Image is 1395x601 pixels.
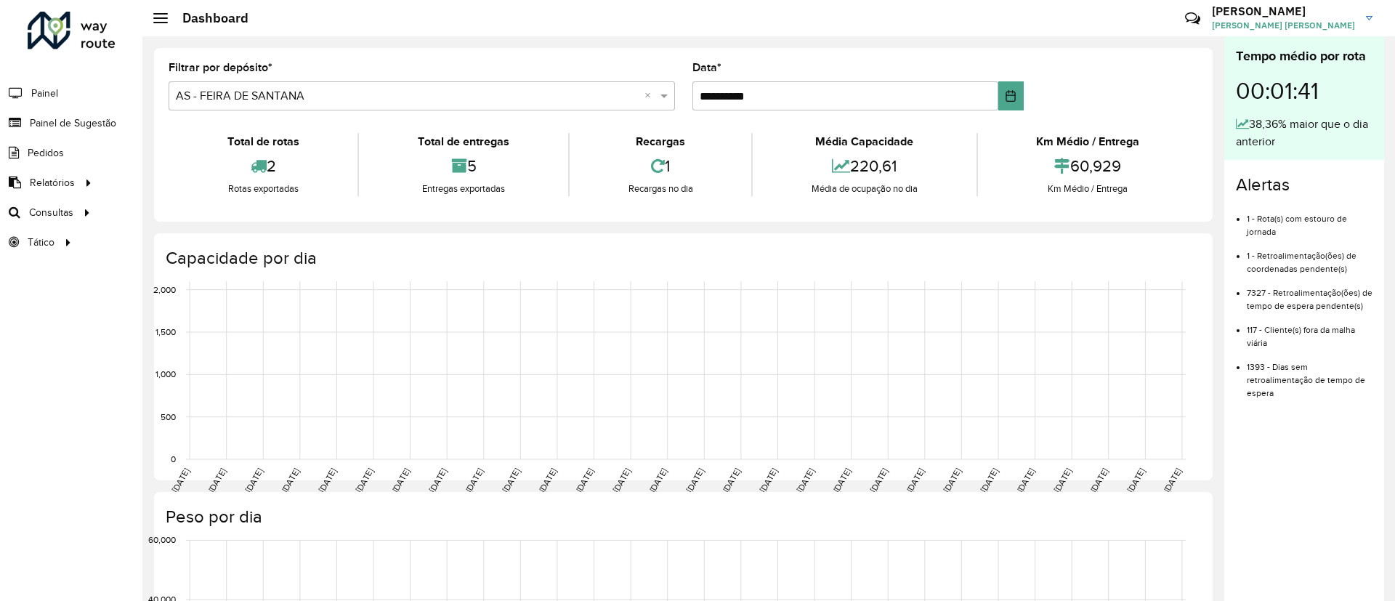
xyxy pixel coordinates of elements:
text: [DATE] [1162,467,1183,494]
button: Choose Date [998,81,1024,110]
h4: Peso por dia [166,507,1198,528]
div: Rotas exportadas [172,182,354,196]
div: 1 [573,150,748,182]
text: [DATE] [280,467,301,494]
span: Pedidos [28,145,64,161]
h4: Alertas [1236,174,1372,195]
text: [DATE] [464,467,485,494]
text: 2,000 [153,285,176,294]
text: [DATE] [427,467,448,494]
text: [DATE] [317,467,338,494]
div: Média de ocupação no dia [756,182,972,196]
text: 500 [161,412,176,421]
text: [DATE] [390,467,411,494]
h2: Dashboard [168,10,248,26]
text: [DATE] [501,467,522,494]
div: 220,61 [756,150,972,182]
li: 1 - Rota(s) com estouro de jornada [1247,201,1372,238]
label: Filtrar por depósito [169,59,272,76]
li: 1393 - Dias sem retroalimentação de tempo de espera [1247,350,1372,400]
text: [DATE] [243,467,264,494]
text: [DATE] [831,467,852,494]
span: Painel de Sugestão [30,116,116,131]
text: [DATE] [1015,467,1036,494]
text: [DATE] [206,467,227,494]
text: [DATE] [647,467,668,494]
li: 7327 - Retroalimentação(ões) de tempo de espera pendente(s) [1247,275,1372,312]
text: 1,000 [155,369,176,379]
label: Data [692,59,721,76]
text: [DATE] [353,467,374,494]
text: [DATE] [611,467,632,494]
div: Recargas [573,133,748,150]
text: [DATE] [1052,467,1073,494]
div: Total de rotas [172,133,354,150]
text: [DATE] [942,467,963,494]
span: Tático [28,235,54,250]
text: [DATE] [758,467,779,494]
text: 1,500 [155,327,176,336]
div: 60,929 [982,150,1194,182]
text: [DATE] [795,467,816,494]
text: [DATE] [684,467,705,494]
div: Tempo médio por rota [1236,47,1372,66]
a: Contato Rápido [1177,3,1208,34]
span: [PERSON_NAME] [PERSON_NAME] [1212,19,1355,32]
text: [DATE] [537,467,558,494]
text: [DATE] [721,467,742,494]
text: [DATE] [170,467,191,494]
h3: [PERSON_NAME] [1212,4,1355,18]
text: [DATE] [978,467,999,494]
span: Relatórios [30,175,75,190]
span: Consultas [29,205,73,220]
div: 2 [172,150,354,182]
div: 00:01:41 [1236,66,1372,116]
div: Recargas no dia [573,182,748,196]
text: [DATE] [574,467,595,494]
div: Km Médio / Entrega [982,182,1194,196]
span: Painel [31,86,58,101]
text: 60,000 [148,536,176,545]
div: 38,36% maior que o dia anterior [1236,116,1372,150]
div: Km Médio / Entrega [982,133,1194,150]
li: 117 - Cliente(s) fora da malha viária [1247,312,1372,350]
li: 1 - Retroalimentação(ões) de coordenadas pendente(s) [1247,238,1372,275]
div: Média Capacidade [756,133,972,150]
text: 0 [171,454,176,464]
text: [DATE] [868,467,889,494]
h4: Capacidade por dia [166,248,1198,269]
text: [DATE] [1125,467,1147,494]
div: Entregas exportadas [363,182,564,196]
div: 5 [363,150,564,182]
span: Clear all [644,87,657,105]
text: [DATE] [1088,467,1109,494]
text: [DATE] [905,467,926,494]
div: Total de entregas [363,133,564,150]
